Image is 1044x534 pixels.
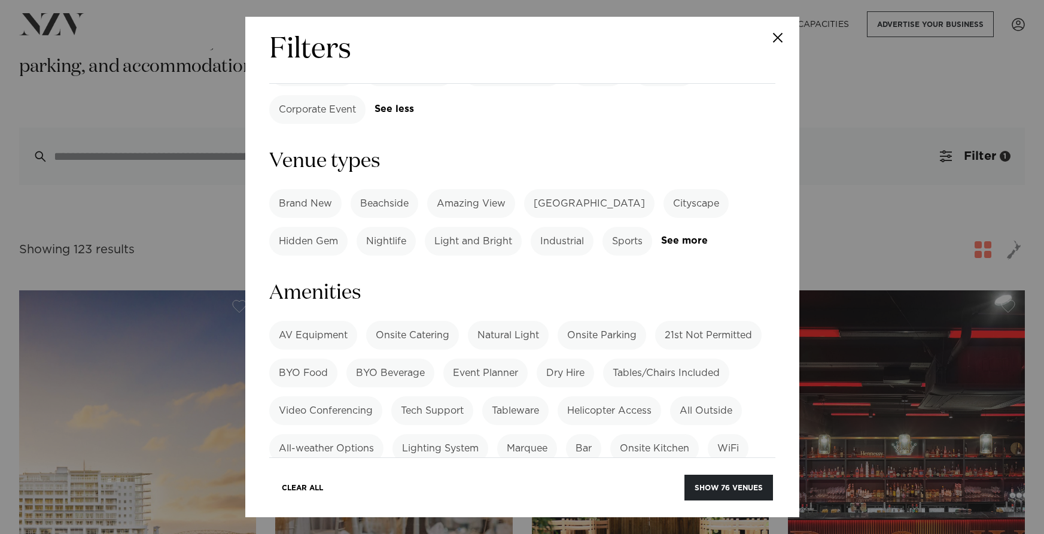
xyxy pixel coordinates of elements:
[531,227,593,256] label: Industrial
[566,434,601,463] label: Bar
[684,475,773,500] button: Show 76 venues
[269,95,366,124] label: Corporate Event
[610,434,699,463] label: Onsite Kitchen
[269,321,357,350] label: AV Equipment
[558,396,661,425] label: Helicopter Access
[427,189,515,218] label: Amazing View
[603,359,729,387] label: Tables/Chairs Included
[655,321,762,350] label: 21st Not Permitted
[497,434,557,463] label: Marquee
[346,359,434,387] label: BYO Beverage
[392,434,488,463] label: Lighting System
[269,189,342,218] label: Brand New
[366,321,459,350] label: Onsite Catering
[269,227,348,256] label: Hidden Gem
[351,189,418,218] label: Beachside
[558,321,646,350] label: Onsite Parking
[670,396,742,425] label: All Outside
[482,396,549,425] label: Tableware
[524,189,655,218] label: [GEOGRAPHIC_DATA]
[537,359,594,387] label: Dry Hire
[269,359,337,387] label: BYO Food
[391,396,473,425] label: Tech Support
[708,434,748,463] label: WiFi
[269,396,382,425] label: Video Conferencing
[269,434,383,463] label: All-weather Options
[443,359,528,387] label: Event Planner
[357,227,416,256] label: Nightlife
[468,321,549,350] label: Natural Light
[602,227,652,256] label: Sports
[272,475,333,500] button: Clear All
[269,280,775,307] h3: Amenities
[757,17,799,59] button: Close
[269,31,351,69] h2: Filters
[663,189,729,218] label: Cityscape
[425,227,522,256] label: Light and Bright
[269,148,775,175] h3: Venue types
